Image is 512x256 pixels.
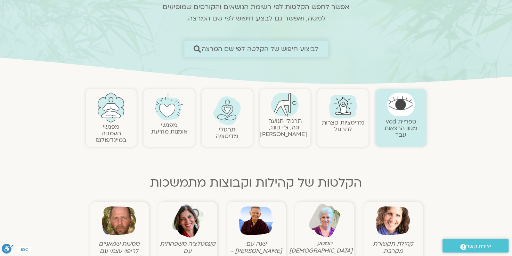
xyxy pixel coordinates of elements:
a: מפגשיאומנות מודעת [151,121,187,136]
a: מפגשיהעמקה במיינדפולנס [96,123,127,144]
span: יצירת קשר [466,242,491,251]
figcaption: קהילת תקשורת מקרבת [365,240,421,255]
a: מדיטציות קצרות לתרגול [322,119,364,133]
a: תרגולי תנועהיוגה, צ׳י קונג, [PERSON_NAME] [260,117,307,138]
a: יצירת קשר [442,239,509,253]
a: ספריית vodמגוון הרצאות עבר [384,118,417,139]
p: אפשר לחפש הקלטות לפי רשימת הנושאים והקורסים שמופיעים למטה, ואפשר גם לבצע חיפוש לפי שם המרצה. [154,1,359,24]
span: לביצוע חיפוש של הקלטה לפי שם המרצה [202,45,319,52]
h2: הקלטות של קהילות וקבוצות מתמשכות [86,176,426,190]
a: תרגולימדיטציה [216,126,238,140]
a: לביצוע חיפוש של הקלטה לפי שם המרצה [184,41,328,57]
